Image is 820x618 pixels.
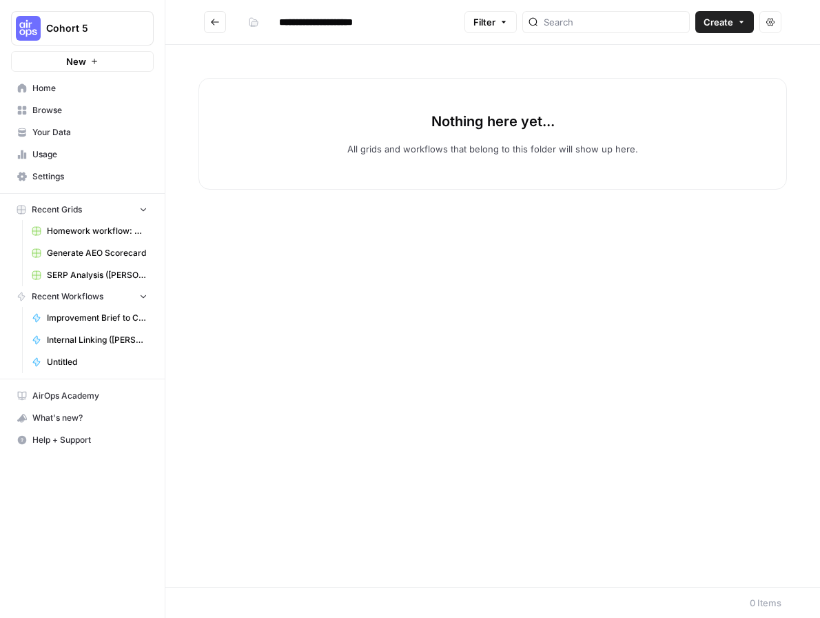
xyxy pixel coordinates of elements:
span: Recent Workflows [32,290,103,303]
div: What's new? [12,408,153,428]
span: Settings [32,170,147,183]
span: Filter [473,15,495,29]
a: Internal Linking ([PERSON_NAME]) [25,329,154,351]
button: Help + Support [11,429,154,451]
a: Generate AEO Scorecard [25,242,154,264]
span: Home [32,82,147,94]
span: Improvement Brief to Content Brief ([PERSON_NAME]) [47,312,147,324]
span: Your Data [32,126,147,139]
span: Create [704,15,733,29]
a: Usage [11,143,154,166]
button: Recent Grids [11,199,154,220]
a: Improvement Brief to Content Brief ([PERSON_NAME]) [25,307,154,329]
span: Internal Linking ([PERSON_NAME]) [47,334,147,346]
a: Untitled [25,351,154,373]
p: Nothing here yet... [431,112,555,131]
a: SERP Analysis ([PERSON_NAME]) [25,264,154,286]
button: What's new? [11,407,154,429]
button: Go back [204,11,226,33]
span: AirOps Academy [32,390,147,402]
span: Usage [32,148,147,161]
button: New [11,51,154,72]
span: Untitled [47,356,147,368]
a: Browse [11,99,154,121]
button: Recent Workflows [11,286,154,307]
div: 0 Items [750,596,781,610]
span: Generate AEO Scorecard [47,247,147,259]
span: Homework workflow: Meta Description ([GEOGRAPHIC_DATA]) Grid [47,225,147,237]
img: Cohort 5 Logo [16,16,41,41]
span: Cohort 5 [46,21,130,35]
span: New [66,54,86,68]
a: Settings [11,166,154,188]
span: SERP Analysis ([PERSON_NAME]) [47,269,147,281]
span: Help + Support [32,434,147,446]
a: Home [11,77,154,99]
span: Recent Grids [32,203,82,216]
input: Search [544,15,684,29]
p: All grids and workflows that belong to this folder will show up here. [347,142,638,156]
button: Create [695,11,754,33]
a: Homework workflow: Meta Description ([GEOGRAPHIC_DATA]) Grid [25,220,154,242]
a: AirOps Academy [11,385,154,407]
button: Filter [464,11,517,33]
a: Your Data [11,121,154,143]
span: Browse [32,104,147,117]
button: Workspace: Cohort 5 [11,11,154,46]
